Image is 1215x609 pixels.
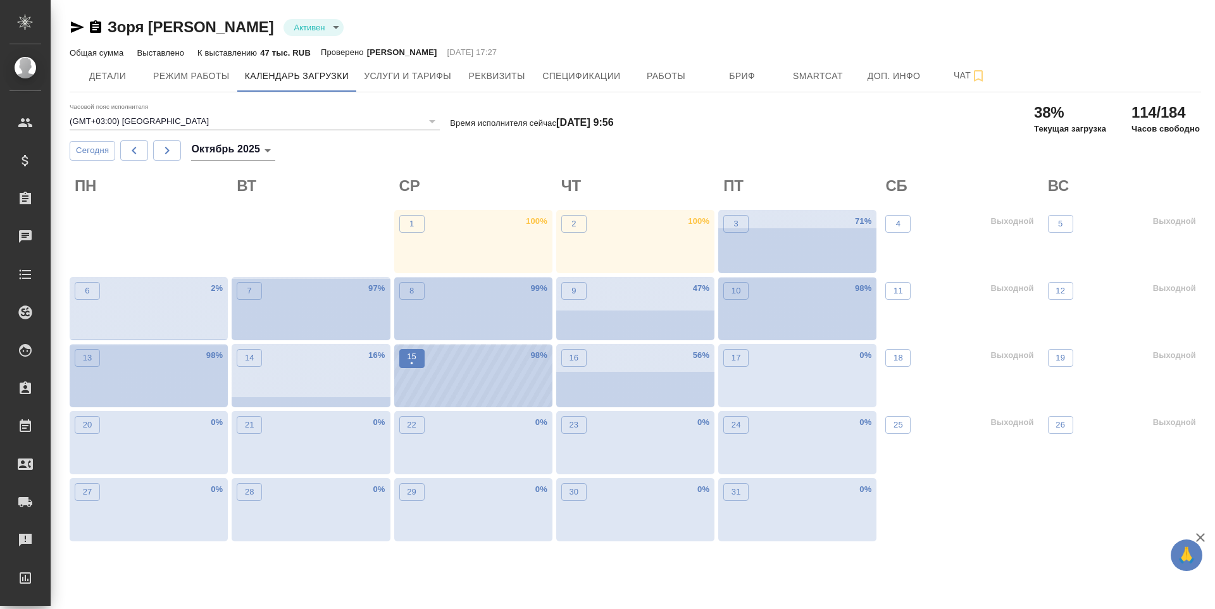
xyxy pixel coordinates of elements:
[859,416,871,429] p: 0 %
[561,215,587,233] button: 2
[367,46,437,59] p: [PERSON_NAME]
[237,483,262,501] button: 28
[450,118,614,128] p: Время исполнителя сейчас
[70,104,149,110] label: Часовой пояс исполнителя
[1056,285,1065,297] p: 12
[283,19,344,36] div: Активен
[1176,542,1197,569] span: 🙏
[237,176,390,196] h2: ВТ
[399,215,425,233] button: 1
[153,68,230,84] span: Режим работы
[75,282,100,300] button: 6
[399,176,552,196] h2: СР
[108,18,273,35] a: Зоря [PERSON_NAME]
[368,349,385,362] p: 16 %
[237,282,262,300] button: 7
[542,68,620,84] span: Спецификации
[1171,539,1202,571] button: 🙏
[723,349,749,367] button: 17
[571,218,576,230] p: 2
[77,68,138,84] span: Детали
[1058,218,1062,230] p: 5
[561,282,587,300] button: 9
[859,349,871,362] p: 0 %
[571,285,576,297] p: 9
[712,68,773,84] span: Бриф
[447,46,497,59] p: [DATE] 17:27
[885,416,911,434] button: 25
[407,419,416,431] p: 22
[409,285,414,297] p: 8
[526,215,547,228] p: 100 %
[894,352,903,364] p: 18
[70,141,115,161] button: Сегодня
[75,483,100,501] button: 27
[1048,215,1073,233] button: 5
[569,419,578,431] p: 23
[70,48,127,58] p: Общая сумма
[1056,352,1065,364] p: 19
[1131,123,1200,135] p: Часов свободно
[885,349,911,367] button: 18
[894,285,903,297] p: 11
[723,176,876,196] h2: ПТ
[88,20,103,35] button: Скопировать ссылку
[1153,349,1196,362] p: Выходной
[399,349,425,368] button: 15•
[83,352,92,364] p: 13
[569,352,578,364] p: 16
[247,285,252,297] p: 7
[1153,282,1196,295] p: Выходной
[896,218,900,230] p: 4
[364,68,451,84] span: Услуги и тарифы
[723,416,749,434] button: 24
[1048,176,1201,196] h2: ВС
[70,20,85,35] button: Скопировать ссылку для ЯМессенджера
[75,416,100,434] button: 20
[407,350,416,363] p: 15
[990,215,1033,228] p: Выходной
[1048,416,1073,434] button: 26
[407,486,416,498] p: 29
[732,419,741,431] p: 24
[409,218,414,230] p: 1
[859,483,871,496] p: 0 %
[723,282,749,300] button: 10
[535,483,547,496] p: 0 %
[399,282,425,300] button: 8
[894,419,903,431] p: 25
[732,352,741,364] p: 17
[75,349,100,367] button: 13
[211,483,223,496] p: 0 %
[1131,102,1200,123] h2: 114/184
[990,416,1033,429] p: Выходной
[245,68,349,84] span: Календарь загрузки
[368,282,385,295] p: 97 %
[399,416,425,434] button: 22
[723,483,749,501] button: 31
[636,68,697,84] span: Работы
[290,22,328,33] button: Активен
[245,486,254,498] p: 28
[245,419,254,431] p: 21
[1153,215,1196,228] p: Выходной
[885,215,911,233] button: 4
[697,483,709,496] p: 0 %
[569,486,578,498] p: 30
[990,282,1033,295] p: Выходной
[1034,123,1106,135] p: Текущая загрузка
[321,46,367,59] p: Проверено
[137,48,187,58] p: Выставлено
[693,349,709,362] p: 56 %
[732,486,741,498] p: 31
[83,486,92,498] p: 27
[1034,102,1106,123] h2: 38%
[83,419,92,431] p: 20
[211,416,223,429] p: 0 %
[855,215,871,228] p: 71 %
[855,282,871,295] p: 98 %
[561,483,587,501] button: 30
[245,352,254,364] p: 14
[237,416,262,434] button: 21
[688,215,709,228] p: 100 %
